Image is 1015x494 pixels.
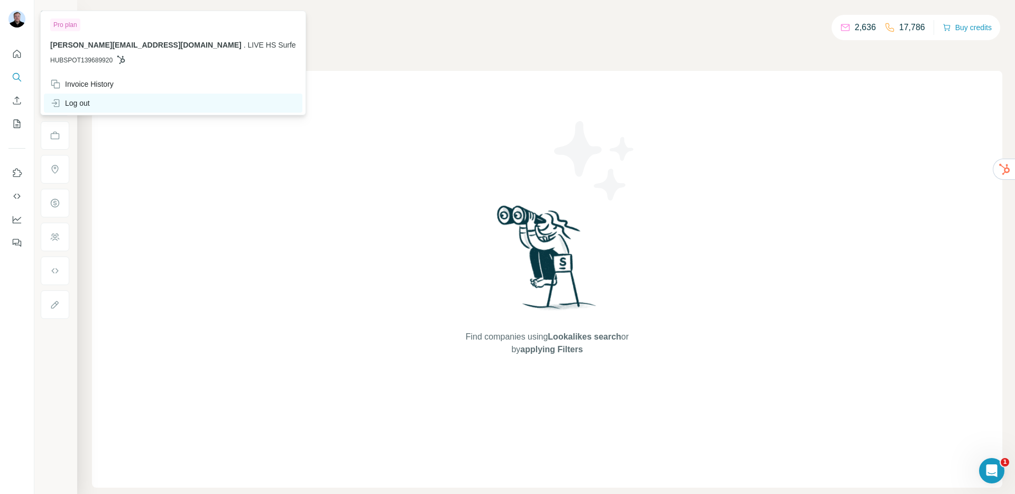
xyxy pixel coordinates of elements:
[50,56,113,65] span: HUBSPOT139689920
[463,331,632,356] span: Find companies using or by
[8,163,25,182] button: Use Surfe on LinkedIn
[50,41,242,49] span: [PERSON_NAME][EMAIL_ADDRESS][DOMAIN_NAME]
[899,21,925,34] p: 17,786
[50,79,114,89] div: Invoice History
[244,41,246,49] span: .
[50,98,90,108] div: Log out
[8,91,25,110] button: Enrich CSV
[8,114,25,133] button: My lists
[8,11,25,28] img: Avatar
[50,19,80,31] div: Pro plan
[520,345,583,354] span: applying Filters
[8,68,25,87] button: Search
[8,44,25,63] button: Quick start
[492,203,602,321] img: Surfe Illustration - Woman searching with binoculars
[8,210,25,229] button: Dashboard
[248,41,296,49] span: LIVE HS Surfe
[979,458,1004,483] iframe: Intercom live chat
[548,332,621,341] span: Lookalikes search
[33,6,76,22] button: Show
[1001,458,1009,466] span: 1
[92,13,1002,28] h4: Search
[855,21,876,34] p: 2,636
[8,233,25,252] button: Feedback
[8,187,25,206] button: Use Surfe API
[943,20,992,35] button: Buy credits
[547,113,642,208] img: Surfe Illustration - Stars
